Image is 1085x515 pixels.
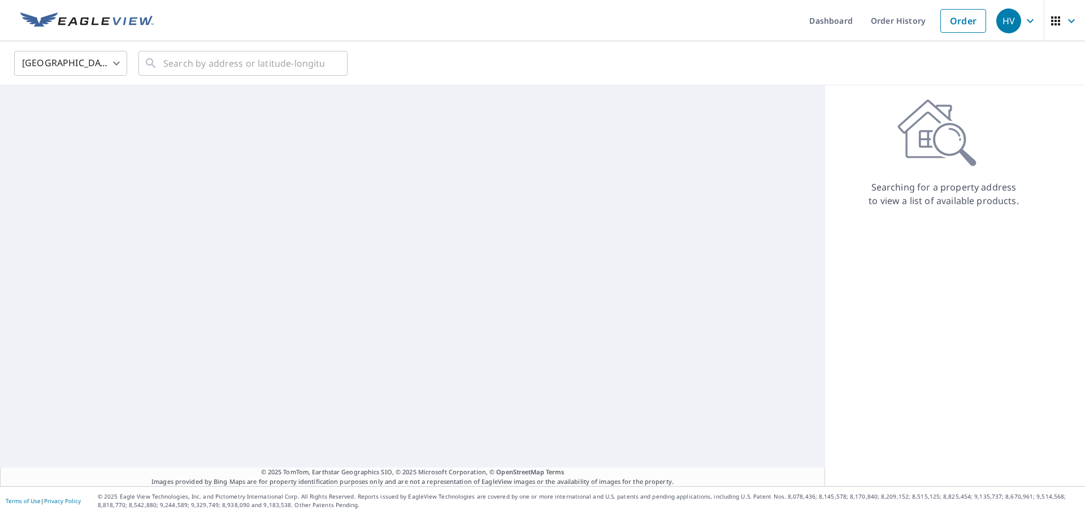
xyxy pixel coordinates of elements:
[940,9,986,33] a: Order
[14,47,127,79] div: [GEOGRAPHIC_DATA]
[496,468,544,476] a: OpenStreetMap
[996,8,1021,33] div: HV
[6,497,81,504] p: |
[20,12,154,29] img: EV Logo
[868,180,1019,207] p: Searching for a property address to view a list of available products.
[546,468,565,476] a: Terms
[44,497,81,505] a: Privacy Policy
[98,492,1079,509] p: © 2025 Eagle View Technologies, Inc. and Pictometry International Corp. All Rights Reserved. Repo...
[261,468,565,477] span: © 2025 TomTom, Earthstar Geographics SIO, © 2025 Microsoft Corporation, ©
[6,497,41,505] a: Terms of Use
[163,47,324,79] input: Search by address or latitude-longitude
